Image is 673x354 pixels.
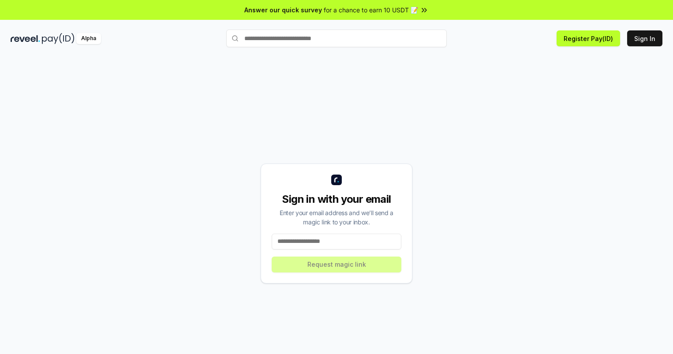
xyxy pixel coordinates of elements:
div: Enter your email address and we’ll send a magic link to your inbox. [272,208,401,227]
span: for a chance to earn 10 USDT 📝 [324,5,418,15]
img: logo_small [331,175,342,185]
img: reveel_dark [11,33,40,44]
div: Sign in with your email [272,192,401,206]
button: Register Pay(ID) [557,30,620,46]
img: pay_id [42,33,75,44]
span: Answer our quick survey [244,5,322,15]
div: Alpha [76,33,101,44]
button: Sign In [627,30,662,46]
